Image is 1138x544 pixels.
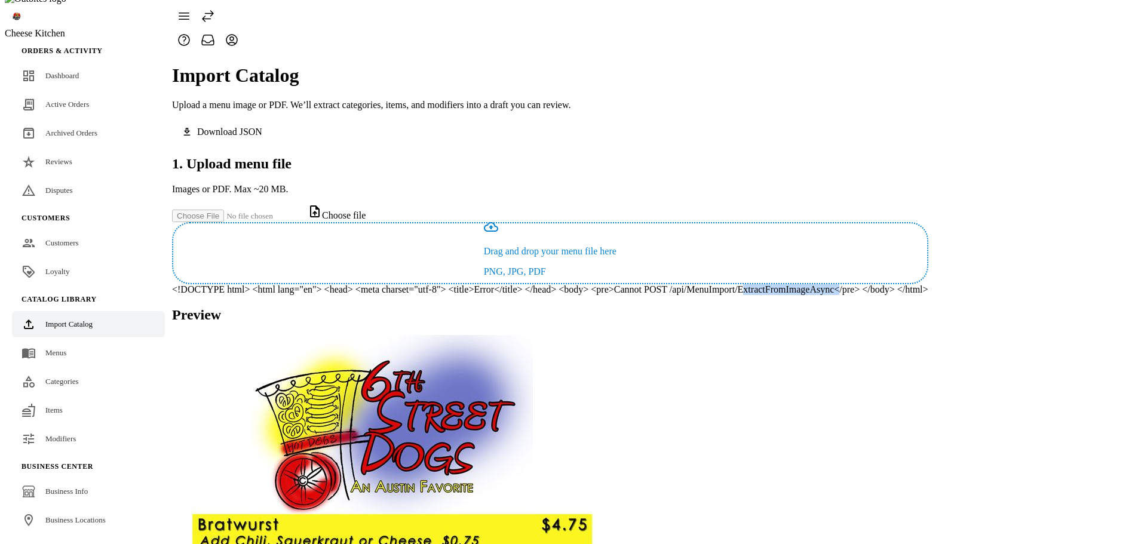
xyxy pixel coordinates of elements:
[12,340,165,366] a: Menus
[5,28,172,39] div: Cheese Kitchen
[12,63,165,89] a: Dashboard
[172,184,928,195] p: Images or PDF. Max ~20 MB.
[172,156,928,172] h2: 1. Upload menu file
[22,295,97,303] span: Catalog Library
[12,311,165,337] a: Import Catalog
[12,149,165,175] a: Reviews
[12,259,165,285] a: Loyalty
[12,368,165,395] a: Categories
[12,478,165,505] a: Business Info
[45,487,88,496] span: Business Info
[45,405,63,414] span: Items
[172,210,308,222] input: Choose file
[45,515,106,524] span: Business Locations
[45,238,79,247] span: Customers
[12,91,165,118] a: Active Orders
[172,100,928,110] p: Upload a menu image or PDF. We’ll extract categories, items, and modifiers into a draft you can r...
[45,319,93,328] span: Import Catalog
[172,64,928,87] h1: Import Catalog
[484,266,616,277] p: PNG, JPG, PDF
[45,348,66,357] span: Menus
[12,177,165,204] a: Disputes
[12,397,165,423] a: Items
[22,47,103,55] span: Orders & Activity
[45,100,89,109] span: Active Orders
[45,434,76,443] span: Modifiers
[12,230,165,256] a: Customers
[22,214,70,222] span: Customers
[45,157,72,166] span: Reviews
[172,307,928,323] h2: Preview
[12,426,165,452] a: Modifiers
[12,120,165,146] a: Archived Orders
[45,186,73,195] span: Disputes
[12,507,165,533] a: Business Locations
[484,246,616,257] p: Drag and drop your menu file here
[45,71,79,80] span: Dashboard
[172,284,928,295] div: <!DOCTYPE html> <html lang="en"> <head> <meta charset="utf-8"> <title>Error</title> </head> <body...
[322,210,366,220] span: Choose file
[22,462,93,471] span: Business Center
[45,377,79,386] span: Categories
[45,267,69,276] span: Loyalty
[45,128,97,137] span: Archived Orders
